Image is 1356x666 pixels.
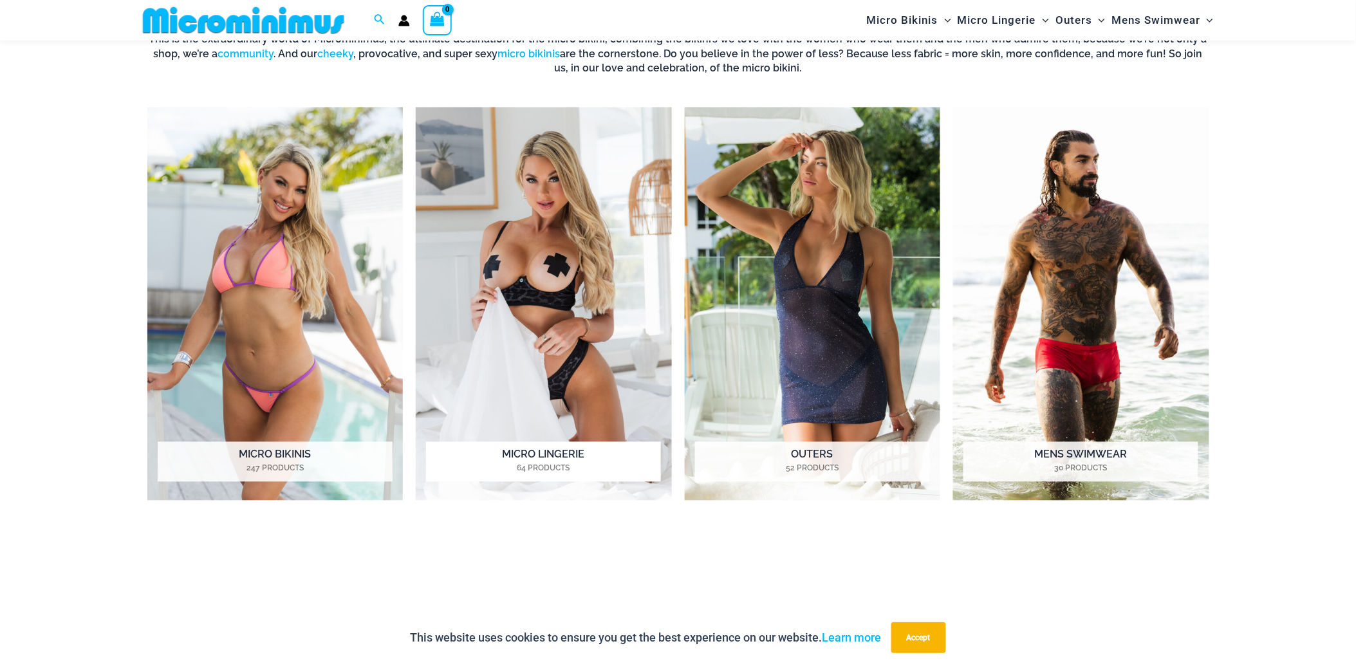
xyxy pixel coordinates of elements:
span: Outers [1055,4,1092,37]
a: Micro LingerieMenu ToggleMenu Toggle [954,4,1052,37]
p: This website uses cookies to ensure you get the best experience on our website. [411,628,882,647]
a: OutersMenu ToggleMenu Toggle [1052,4,1108,37]
a: Visit product category Outers [685,107,941,501]
h6: This is the extraordinary world of Microminimus, the ultimate destination for the micro bikini, c... [147,32,1209,75]
a: Account icon link [398,15,410,26]
a: cheeky [317,48,353,60]
span: Menu Toggle [1092,4,1105,37]
a: micro bikinis [497,48,560,60]
img: Micro Bikinis [147,107,404,501]
a: Search icon link [374,12,385,28]
h2: Mens Swimwear [963,442,1198,482]
mark: 30 Products [963,463,1198,474]
img: Mens Swimwear [953,107,1209,501]
mark: 64 Products [426,463,661,474]
span: Micro Lingerie [958,4,1036,37]
a: View Shopping Cart, empty [423,5,452,35]
a: Micro BikinisMenu ToggleMenu Toggle [864,4,954,37]
a: Visit product category Mens Swimwear [953,107,1209,501]
span: Mens Swimwear [1111,4,1200,37]
h2: Micro Bikinis [158,442,393,482]
img: MM SHOP LOGO FLAT [138,6,349,35]
mark: 52 Products [695,463,930,474]
a: Mens SwimwearMenu ToggleMenu Toggle [1108,4,1216,37]
img: Outers [685,107,941,501]
a: Visit product category Micro Bikinis [147,107,404,501]
span: Menu Toggle [1036,4,1049,37]
span: Menu Toggle [938,4,951,37]
mark: 247 Products [158,463,393,474]
button: Accept [891,622,946,653]
iframe: TrustedSite Certified [147,535,1209,631]
a: Learn more [822,631,882,644]
nav: Site Navigation [862,2,1219,39]
span: Menu Toggle [1200,4,1213,37]
h2: Micro Lingerie [426,442,661,482]
img: Micro Lingerie [416,107,672,501]
span: Micro Bikinis [867,4,938,37]
a: Visit product category Micro Lingerie [416,107,672,501]
a: community [218,48,274,60]
h2: Outers [695,442,930,482]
